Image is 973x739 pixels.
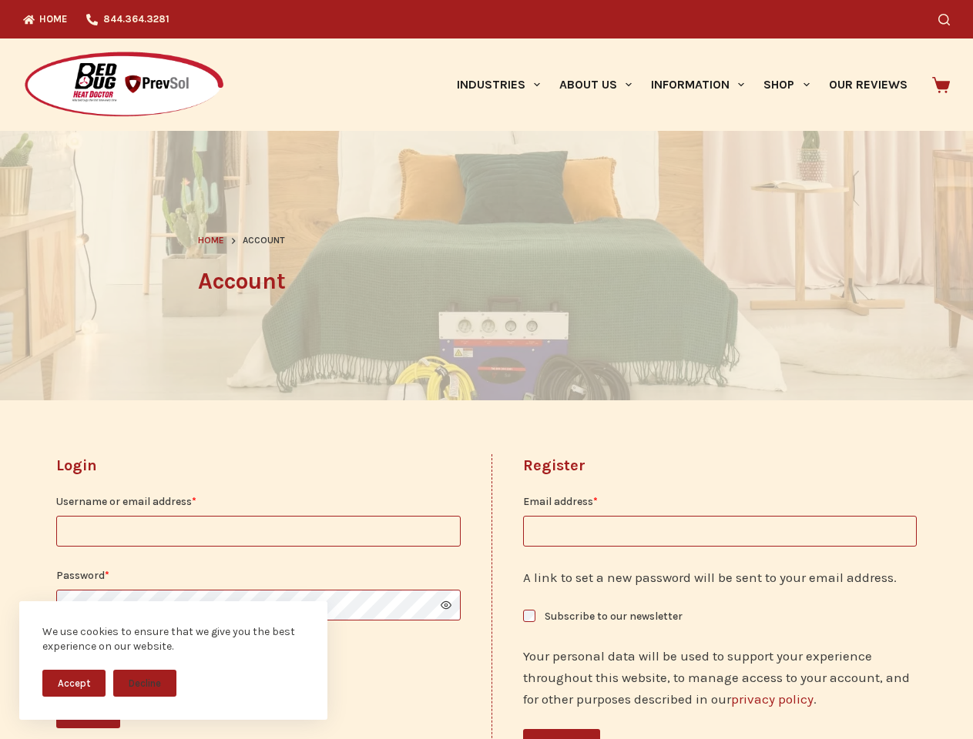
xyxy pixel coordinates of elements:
[549,38,641,131] a: About Us
[198,235,224,246] span: Home
[12,6,59,52] button: Open LiveChat chat widget
[113,670,176,697] button: Decline
[523,567,917,588] p: A link to set a new password will be sent to your email address.
[754,38,819,131] a: Shop
[523,493,917,510] label: Email address
[441,600,451,610] button: Show password
[523,610,535,622] input: Subscribe to our newsletter
[731,691,814,707] a: privacy policy
[523,454,917,477] h2: Register
[523,645,917,710] p: Your personal data will be used to support your experience throughout this website, to manage acc...
[938,14,950,25] button: Search
[198,233,224,249] a: Home
[198,264,776,299] h1: Account
[42,624,304,654] div: We use cookies to ensure that we give you the best experience on our website.
[819,38,917,131] a: Our Reviews
[447,38,549,131] a: Industries
[545,610,683,623] span: Subscribe to our newsletter
[23,51,225,119] img: Prevsol/Bed Bug Heat Doctor
[642,38,754,131] a: Information
[56,493,461,510] label: Username or email address
[447,38,917,131] nav: Primary
[243,233,285,249] span: Account
[56,454,461,477] h2: Login
[56,567,461,584] label: Password
[42,670,106,697] button: Accept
